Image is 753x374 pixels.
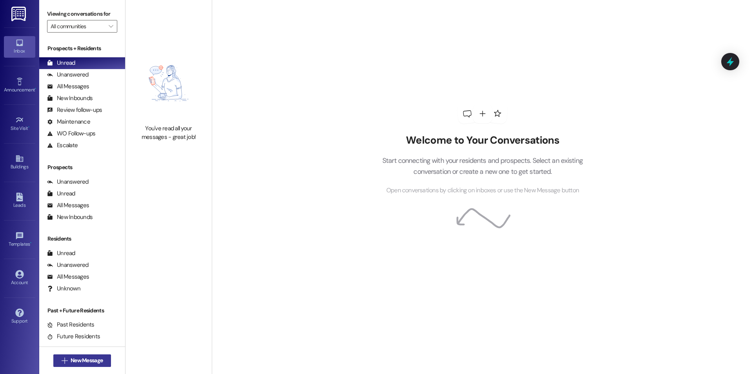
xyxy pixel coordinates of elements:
i:  [62,358,67,364]
div: Past Residents [47,321,95,329]
div: Unanswered [47,178,89,186]
div: Review follow-ups [47,106,102,114]
div: Prospects + Residents [39,44,125,53]
a: Templates • [4,229,35,250]
div: Future Residents [47,332,100,341]
div: Past + Future Residents [39,306,125,315]
a: Support [4,306,35,327]
div: Unread [47,190,75,198]
div: Unanswered [47,71,89,79]
div: Residents [39,235,125,243]
div: New Inbounds [47,94,93,102]
div: All Messages [47,201,89,210]
i:  [109,23,113,29]
div: New Inbounds [47,213,93,221]
span: • [28,124,29,130]
span: • [30,240,31,246]
div: Unread [47,59,75,67]
div: Unanswered [47,261,89,269]
div: Maintenance [47,118,90,126]
label: Viewing conversations for [47,8,117,20]
span: • [35,86,36,91]
span: Open conversations by clicking on inboxes or use the New Message button [386,186,579,195]
div: Prospects [39,163,125,171]
div: All Messages [47,273,89,281]
a: Leads [4,190,35,212]
div: WO Follow-ups [47,130,95,138]
span: New Message [71,356,103,365]
div: Unread [47,249,75,257]
div: Escalate [47,141,78,150]
p: Start connecting with your residents and prospects. Select an existing conversation or create a n... [370,155,595,177]
a: Account [4,268,35,289]
img: empty-state [134,46,203,121]
a: Site Visit • [4,113,35,135]
div: You've read all your messages - great job! [134,124,203,141]
a: Buildings [4,152,35,173]
h2: Welcome to Your Conversations [370,134,595,147]
a: Inbox [4,36,35,57]
div: Unknown [47,285,80,293]
button: New Message [53,354,111,367]
input: All communities [51,20,105,33]
img: ResiDesk Logo [11,7,27,21]
div: All Messages [47,82,89,91]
